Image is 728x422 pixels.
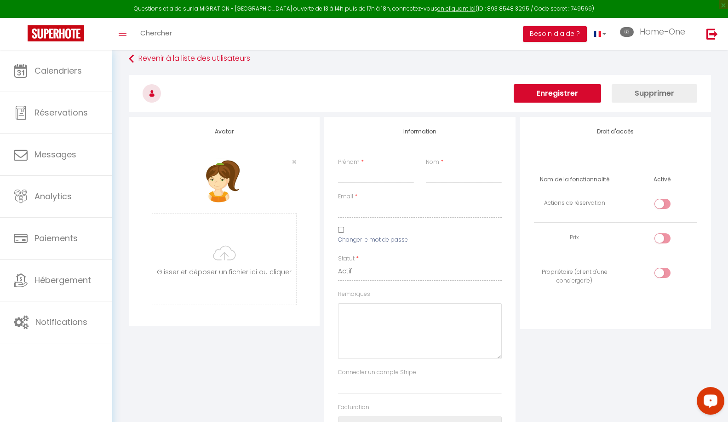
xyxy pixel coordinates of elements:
[706,28,718,40] img: logout
[34,65,82,76] span: Calendriers
[523,26,587,42] button: Besoin d'aide ?
[689,383,728,422] iframe: LiveChat chat widget
[129,51,711,67] a: Revenir à la liste des utilisateurs
[292,158,297,166] button: Close
[538,268,612,285] div: Propriétaire (client d'une conciergerie)
[620,27,634,37] img: ...
[34,274,91,286] span: Hébergement
[338,368,416,377] label: Connecter un compte Stripe
[338,128,501,135] h4: Information
[534,172,616,188] th: Nom de la fonctionnalité
[612,84,697,103] button: Supprimer
[28,25,84,41] img: Super Booking
[34,149,76,160] span: Messages
[640,26,685,37] span: Home-One
[534,128,697,135] h4: Droit d'accès
[143,128,306,135] h4: Avatar
[338,158,360,167] label: Prénom
[650,172,674,188] th: Activé
[538,199,612,208] div: Actions de réservation
[133,18,179,50] a: Chercher
[514,84,601,103] button: Enregistrer
[34,191,72,202] span: Analytics
[538,233,612,242] div: Prix
[338,192,353,201] label: Email
[34,107,88,118] span: Réservations
[437,5,476,12] a: en cliquant ici
[140,28,172,38] span: Chercher
[34,232,78,244] span: Paiements
[338,254,355,263] label: Statut
[338,236,408,244] label: Changer le mot de passe
[199,158,245,204] img: NO IMAGE
[426,158,439,167] label: Nom
[35,316,87,328] span: Notifications
[338,403,369,412] label: Facturation
[292,156,297,168] span: ×
[338,290,370,299] label: Remarques
[613,18,697,50] a: ... Home-One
